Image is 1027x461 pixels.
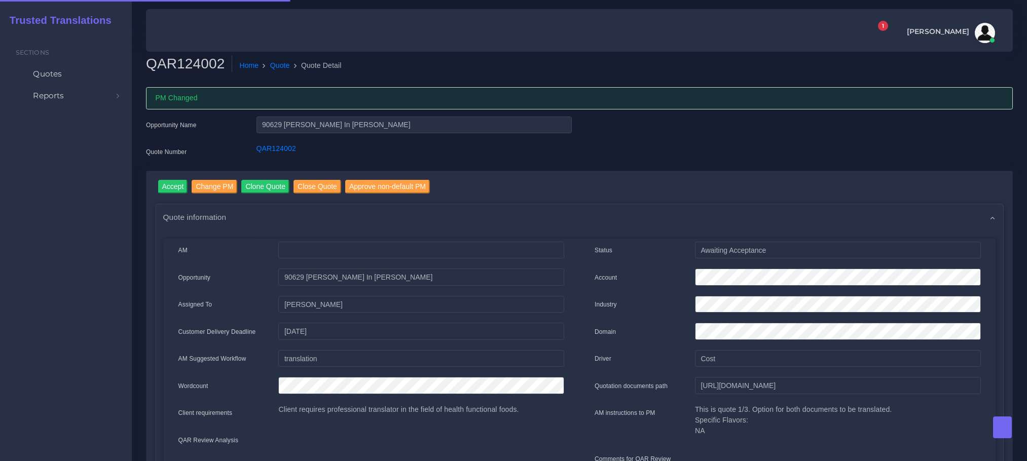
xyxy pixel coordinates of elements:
label: Wordcount [178,381,208,391]
label: Assigned To [178,300,212,309]
label: QAR Review Analysis [178,436,239,445]
input: Close Quote [294,180,341,194]
a: Reports [8,85,124,106]
label: Quotation documents path [595,381,668,391]
a: [PERSON_NAME]avatar [902,23,999,43]
h2: QAR124002 [146,55,232,72]
span: Quote information [163,211,227,223]
label: Opportunity Name [146,121,197,130]
input: Clone Quote [241,180,289,194]
span: Quotes [33,68,62,80]
label: Status [595,246,612,255]
input: Accept [158,180,188,194]
label: Opportunity [178,273,211,282]
input: Change PM [192,180,237,194]
img: avatar [975,23,995,43]
span: 1 [878,21,888,31]
input: Approve non-default PM [345,180,430,194]
label: Domain [595,327,616,336]
h2: Trusted Translations [3,14,112,26]
a: Trusted Translations [3,12,112,29]
label: Driver [595,354,611,363]
li: Quote Detail [290,60,342,71]
span: Reports [33,90,64,101]
a: Quotes [8,63,124,85]
label: Client requirements [178,408,233,417]
p: Client requires professional translator in the field of health functional foods. [278,404,564,415]
label: AM instructions to PM [595,408,655,417]
label: Customer Delivery Deadline [178,327,256,336]
a: QAR124002 [256,144,296,152]
label: AM Suggested Workflow [178,354,246,363]
label: AM [178,246,188,255]
p: This is quote 1/3. Option for both documents to be translated. Specific Flavors: NA [695,404,981,436]
span: [PERSON_NAME] [907,28,969,35]
a: Quote [270,60,290,71]
label: Quote Number [146,147,187,157]
label: Industry [595,300,617,309]
span: Sections [16,49,49,56]
a: 1 [869,26,887,40]
label: Account [595,273,617,282]
div: Quote information [156,204,1003,230]
a: Home [239,60,259,71]
input: pm [278,296,564,313]
div: PM Changed [146,87,1013,109]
